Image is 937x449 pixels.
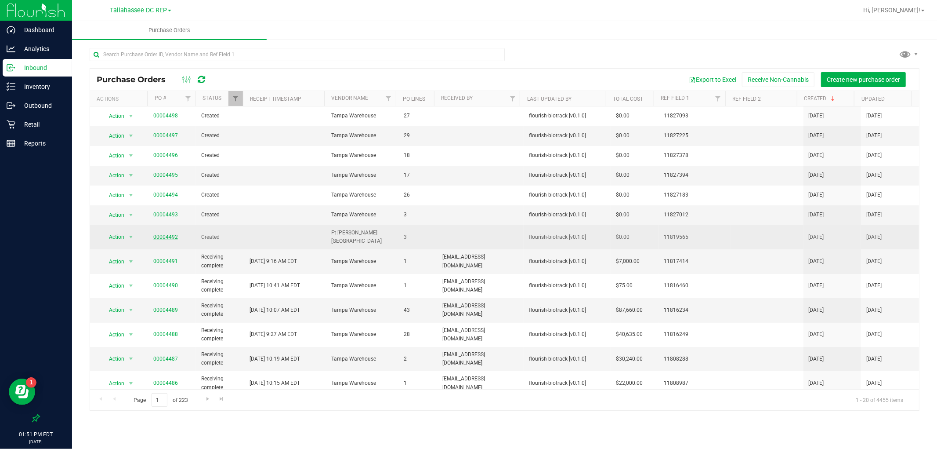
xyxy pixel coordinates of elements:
a: 00004491 [153,258,178,264]
span: [DATE] [809,171,824,179]
span: Receiving complete [201,277,239,294]
span: Tampa Warehouse [332,379,394,387]
span: select [126,304,137,316]
a: 00004490 [153,282,178,288]
span: $75.00 [616,281,633,290]
span: $0.00 [616,191,629,199]
span: [DATE] 10:19 AM EDT [250,355,300,363]
span: $0.00 [616,131,629,140]
span: [DATE] 9:16 AM EDT [250,257,297,266]
p: Retail [15,119,68,130]
span: [DATE] [866,330,882,339]
span: 26 [404,191,432,199]
span: [DATE] [809,131,824,140]
span: Page of 223 [126,393,195,407]
p: 01:51 PM EDT [4,431,68,438]
a: Receipt Timestamp [250,96,301,102]
span: select [126,130,137,142]
a: 00004495 [153,172,178,178]
p: Analytics [15,44,68,54]
a: Last Updated By [527,96,572,102]
span: 11827012 [664,211,726,219]
a: Vendor Name [331,95,368,101]
a: 00004496 [153,152,178,158]
span: [EMAIL_ADDRESS][DOMAIN_NAME] [442,253,518,270]
a: Go to the last page [215,393,228,405]
span: Action [101,377,125,390]
span: Action [101,353,125,365]
span: flourish-biotrack [v0.1.0] [529,211,605,219]
button: Export to Excel [683,72,742,87]
span: $0.00 [616,151,629,160]
a: Filter [711,91,725,106]
span: Tampa Warehouse [332,112,394,120]
span: Action [101,329,125,341]
span: flourish-biotrack [v0.1.0] [529,306,605,314]
span: 11808288 [664,355,726,363]
span: [DATE] [866,379,882,387]
span: 3 [404,233,432,241]
span: Hi, [PERSON_NAME]! [863,7,920,14]
span: $0.00 [616,171,629,179]
span: 11827183 [664,191,726,199]
span: 1 [404,281,432,290]
span: $0.00 [616,233,629,241]
span: [DATE] [866,112,882,120]
span: [DATE] [809,281,824,290]
a: PO Lines [403,96,425,102]
span: [DATE] [866,171,882,179]
span: [DATE] 10:15 AM EDT [250,379,300,387]
span: 11817414 [664,257,726,266]
span: [DATE] 9:27 AM EDT [250,330,297,339]
span: flourish-biotrack [v0.1.0] [529,191,605,199]
span: Receiving complete [201,350,239,367]
inline-svg: Outbound [7,101,15,110]
span: Tampa Warehouse [332,306,394,314]
span: Receiving complete [201,326,239,343]
span: [EMAIL_ADDRESS][DOMAIN_NAME] [442,326,518,343]
a: Ref Field 1 [661,95,689,101]
span: $0.00 [616,112,629,120]
span: $40,635.00 [616,330,643,339]
span: Tampa Warehouse [332,211,394,219]
p: Inventory [15,81,68,92]
span: Action [101,304,125,316]
iframe: Resource center unread badge [26,377,36,388]
span: 1 [404,257,432,266]
span: Action [101,256,125,268]
span: $87,660.00 [616,306,643,314]
span: select [126,169,137,182]
span: 17 [404,171,432,179]
span: select [126,231,137,243]
span: $0.00 [616,211,629,219]
button: Receive Non-Cannabis [742,72,814,87]
span: 11827225 [664,131,726,140]
span: Action [101,150,125,162]
span: flourish-biotrack [v0.1.0] [529,379,605,387]
span: Tampa Warehouse [332,281,394,290]
span: [DATE] [866,211,882,219]
span: Purchase Orders [97,75,174,84]
span: select [126,353,137,365]
a: PO # [155,95,166,101]
span: $22,000.00 [616,379,643,387]
a: Received By [441,95,473,101]
span: [EMAIL_ADDRESS][DOMAIN_NAME] [442,375,518,391]
span: 27 [404,112,432,120]
span: [DATE] [809,112,824,120]
span: Created [201,112,239,120]
span: flourish-biotrack [v0.1.0] [529,330,605,339]
span: 2 [404,355,432,363]
span: 1 [404,379,432,387]
a: 00004492 [153,234,178,240]
span: [DATE] [809,355,824,363]
span: Tallahassee DC REP [110,7,167,14]
a: 00004497 [153,132,178,139]
span: flourish-biotrack [v0.1.0] [529,281,605,290]
span: select [126,256,137,268]
div: Actions [97,96,144,102]
a: 00004488 [153,331,178,337]
span: [DATE] [809,379,824,387]
span: [DATE] [866,191,882,199]
span: 29 [404,131,432,140]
